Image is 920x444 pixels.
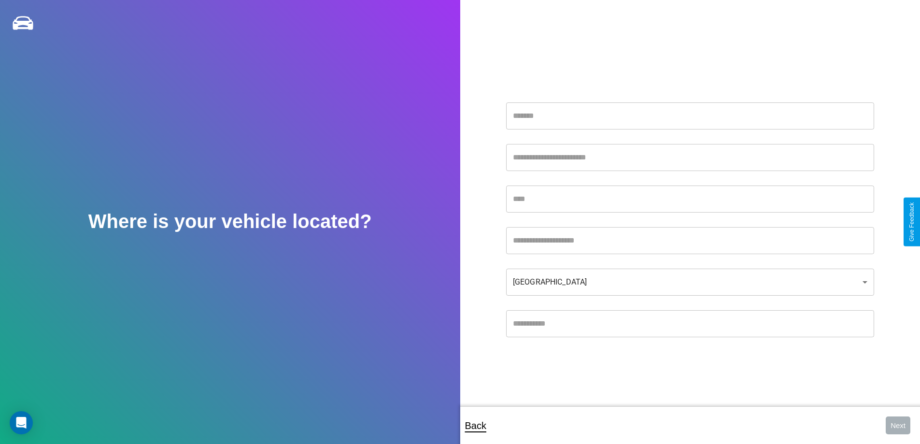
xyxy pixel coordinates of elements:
[10,411,33,434] div: Open Intercom Messenger
[886,416,910,434] button: Next
[465,417,486,434] p: Back
[88,211,372,232] h2: Where is your vehicle located?
[908,202,915,242] div: Give Feedback
[506,269,874,296] div: [GEOGRAPHIC_DATA]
